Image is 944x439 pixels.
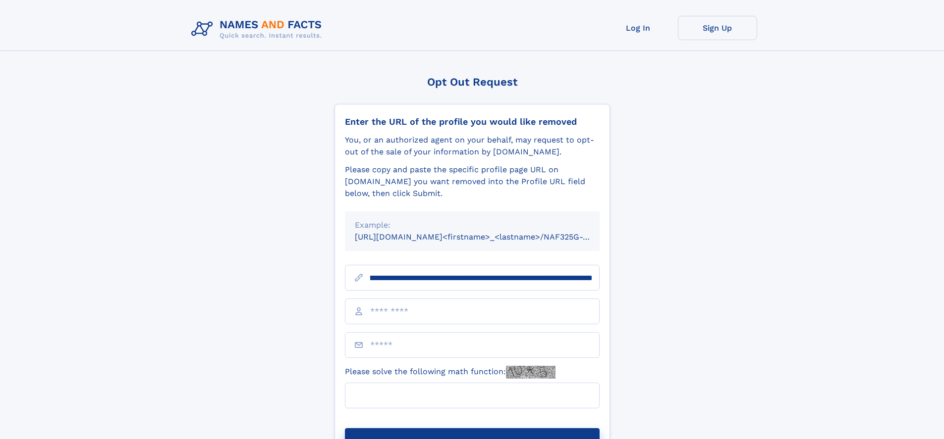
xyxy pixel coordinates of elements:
[334,76,610,88] div: Opt Out Request
[599,16,678,40] a: Log In
[345,116,600,127] div: Enter the URL of the profile you would like removed
[345,366,555,379] label: Please solve the following math function:
[355,232,618,242] small: [URL][DOMAIN_NAME]<firstname>_<lastname>/NAF325G-xxxxxxxx
[345,164,600,199] div: Please copy and paste the specific profile page URL on [DOMAIN_NAME] you want removed into the Pr...
[678,16,757,40] a: Sign Up
[187,16,330,43] img: Logo Names and Facts
[345,134,600,158] div: You, or an authorized agent on your behalf, may request to opt-out of the sale of your informatio...
[355,219,590,231] div: Example:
